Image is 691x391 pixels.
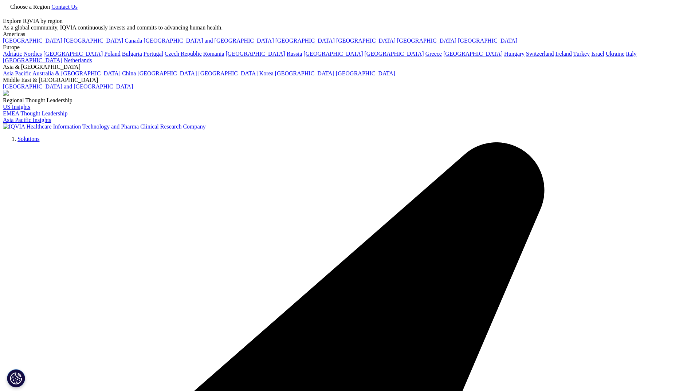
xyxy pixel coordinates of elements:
a: [GEOGRAPHIC_DATA] [275,37,335,44]
a: [GEOGRAPHIC_DATA] [336,70,395,76]
a: Ireland [555,51,572,57]
a: Greece [425,51,442,57]
button: Cookie-Einstellungen [7,369,25,387]
a: Netherlands [64,57,92,63]
a: Australia & [GEOGRAPHIC_DATA] [32,70,121,76]
a: Ukraine [606,51,625,57]
a: EMEA Thought Leadership [3,110,67,116]
a: Adriatic [3,51,22,57]
div: Middle East & [GEOGRAPHIC_DATA] [3,77,688,83]
a: Israel [591,51,604,57]
a: China [122,70,136,76]
a: Canada [125,37,142,44]
a: Turkey [573,51,590,57]
a: [GEOGRAPHIC_DATA] [275,70,334,76]
a: Asia Pacific [3,70,31,76]
div: As a global community, IQVIA continuously invests and commits to advancing human health. [3,24,688,31]
a: Russia [287,51,302,57]
a: Korea [259,70,274,76]
a: [GEOGRAPHIC_DATA] [443,51,503,57]
a: Portugal [144,51,163,57]
div: Europe [3,44,688,51]
a: Romania [203,51,224,57]
a: Czech Republic [165,51,202,57]
a: [GEOGRAPHIC_DATA] [397,37,456,44]
a: Solutions [17,136,39,142]
a: [GEOGRAPHIC_DATA] [336,37,396,44]
a: [GEOGRAPHIC_DATA] [365,51,424,57]
div: Americas [3,31,688,37]
a: [GEOGRAPHIC_DATA] [303,51,363,57]
a: [GEOGRAPHIC_DATA] [64,37,123,44]
a: US Insights [3,104,30,110]
a: Nordics [23,51,42,57]
div: Regional Thought Leadership [3,97,688,104]
div: Asia & [GEOGRAPHIC_DATA] [3,64,688,70]
a: [GEOGRAPHIC_DATA] [137,70,197,76]
a: Italy [626,51,636,57]
a: [GEOGRAPHIC_DATA] [458,37,517,44]
img: IQVIA Healthcare Information Technology and Pharma Clinical Research Company [3,123,206,130]
a: Switzerland [526,51,554,57]
span: Choose a Region [10,4,50,10]
a: [GEOGRAPHIC_DATA] [3,37,62,44]
img: 2093_analyzing-data-using-big-screen-display-and-laptop.png [3,90,9,96]
a: Poland [104,51,120,57]
a: [GEOGRAPHIC_DATA] and [GEOGRAPHIC_DATA] [3,83,133,90]
div: Explore IQVIA by region [3,18,688,24]
a: Hungary [504,51,525,57]
a: [GEOGRAPHIC_DATA] [43,51,103,57]
a: [GEOGRAPHIC_DATA] [3,57,62,63]
a: [GEOGRAPHIC_DATA] [226,51,285,57]
a: Bulgaria [122,51,142,57]
a: Asia Pacific Insights [3,117,51,123]
a: [GEOGRAPHIC_DATA] [199,70,258,76]
a: [GEOGRAPHIC_DATA] and [GEOGRAPHIC_DATA] [144,37,274,44]
a: Contact Us [51,4,78,10]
